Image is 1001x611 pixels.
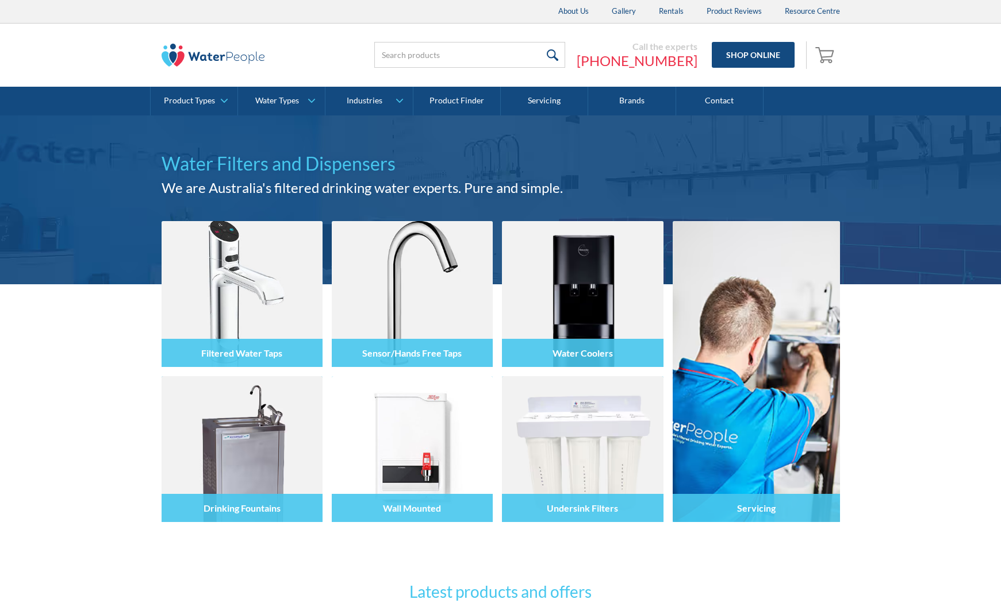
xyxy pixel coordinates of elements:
h4: Filtered Water Taps [201,347,282,358]
a: Water Types [238,87,325,115]
img: Wall Mounted [332,376,493,522]
h4: Drinking Fountains [204,502,281,513]
a: Servicing [673,221,840,522]
img: Drinking Fountains [162,376,323,522]
img: Undersink Filters [502,376,663,522]
h4: Sensor/Hands Free Taps [362,347,462,358]
a: Shop Online [712,42,795,68]
h4: Wall Mounted [383,502,441,513]
h4: Undersink Filters [547,502,618,513]
a: Brands [588,87,676,115]
div: Call the experts [577,41,697,52]
img: Water Coolers [502,221,663,367]
img: The Water People [162,44,265,67]
div: Industries [347,96,382,106]
div: Water Types [255,96,299,106]
a: Contact [676,87,764,115]
img: shopping cart [815,45,837,64]
img: Sensor/Hands Free Taps [332,221,493,367]
input: Search products [374,42,565,68]
h4: Servicing [737,502,776,513]
a: Product Finder [413,87,501,115]
a: Product Types [151,87,237,115]
a: Open empty cart [812,41,840,69]
a: Servicing [501,87,588,115]
img: Filtered Water Taps [162,221,323,367]
a: Industries [325,87,412,115]
div: Product Types [164,96,215,106]
h3: Latest products and offers [277,579,725,604]
h4: Water Coolers [553,347,613,358]
a: [PHONE_NUMBER] [577,52,697,69]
